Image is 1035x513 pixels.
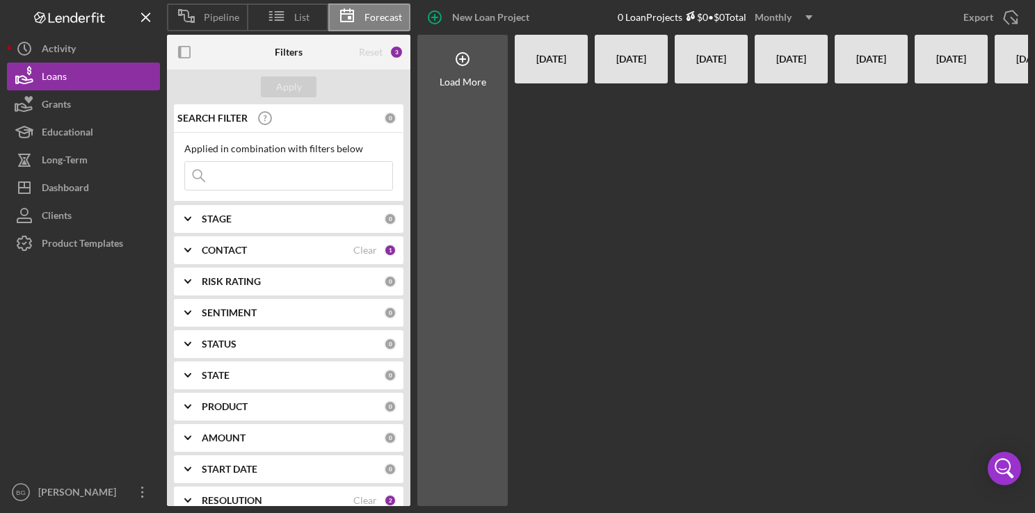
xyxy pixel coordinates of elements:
button: Dashboard [7,174,160,202]
b: Filters [275,47,303,58]
div: Load More [440,76,486,88]
div: Activity [42,35,76,66]
div: Export [963,3,993,31]
div: [DATE] [922,35,981,83]
button: Loans [7,63,160,90]
button: Export [949,3,1028,31]
div: [DATE] [682,35,741,83]
div: 0 [384,338,396,350]
b: AMOUNT [202,432,246,443]
button: New Loan Project [417,3,543,31]
button: Monthly [746,7,821,28]
div: Monthly [755,7,792,28]
div: 0 [384,369,396,382]
button: Educational [7,118,160,146]
b: CONTACT [202,245,247,256]
b: RISK RATING [202,276,261,287]
div: Loans [42,63,67,94]
span: Forecast [364,12,402,23]
div: 0 [384,400,396,413]
div: Grants [42,90,71,122]
div: [DATE] [842,35,901,83]
button: Apply [261,76,316,97]
b: START DATE [202,464,257,475]
div: [PERSON_NAME] [35,478,125,510]
div: Dashboard [42,174,89,205]
div: Open Intercom Messenger [988,452,1021,485]
button: Activity [7,35,160,63]
b: STATUS [202,339,236,350]
div: 0 [384,112,396,124]
button: Long-Term [7,146,160,174]
div: 0 Loan Projects • $0 Total [618,7,821,28]
b: STAGE [202,213,232,225]
div: New Loan Project [452,3,529,31]
button: BG[PERSON_NAME] [7,478,160,506]
div: 0 [384,432,396,444]
div: Product Templates [42,229,123,261]
div: 0 [384,213,396,225]
div: Educational [42,118,93,149]
span: Pipeline [204,12,239,23]
button: Product Templates [7,229,160,257]
div: 1 [384,244,396,256]
div: Clients [42,202,72,233]
span: List [294,12,310,23]
b: SENTIMENT [202,307,257,318]
div: Applied in combination with filters below [184,143,393,154]
button: Clients [7,202,160,229]
div: Long-Term [42,146,88,177]
text: BG [16,489,26,496]
div: 0 [384,463,396,475]
div: $0 [682,11,708,23]
div: [DATE] [602,35,661,83]
b: PRODUCT [202,401,248,412]
b: STATE [202,370,230,381]
b: RESOLUTION [202,495,262,506]
div: 3 [390,45,403,59]
div: Reset [359,47,383,58]
div: Clear [353,245,377,256]
div: [DATE] [762,35,821,83]
div: Apply [276,76,302,97]
div: 0 [384,275,396,288]
b: SEARCH FILTER [177,113,248,124]
div: Clear [353,495,377,506]
div: [DATE] [522,35,581,83]
div: 2 [384,494,396,507]
button: Grants [7,90,160,118]
div: 0 [384,307,396,319]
